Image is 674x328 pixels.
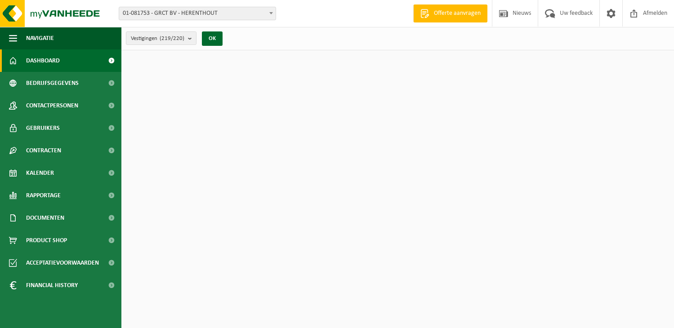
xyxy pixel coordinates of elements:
[26,72,79,94] span: Bedrijfsgegevens
[26,94,78,117] span: Contactpersonen
[202,31,223,46] button: OK
[26,139,61,162] span: Contracten
[26,117,60,139] span: Gebruikers
[126,31,196,45] button: Vestigingen(219/220)
[160,35,184,41] count: (219/220)
[26,252,99,274] span: Acceptatievoorwaarden
[26,229,67,252] span: Product Shop
[26,207,64,229] span: Documenten
[26,162,54,184] span: Kalender
[26,184,61,207] span: Rapportage
[119,7,276,20] span: 01-081753 - GRCT BV - HERENTHOUT
[26,49,60,72] span: Dashboard
[26,27,54,49] span: Navigatie
[131,32,184,45] span: Vestigingen
[26,274,78,297] span: Financial History
[413,4,487,22] a: Offerte aanvragen
[432,9,483,18] span: Offerte aanvragen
